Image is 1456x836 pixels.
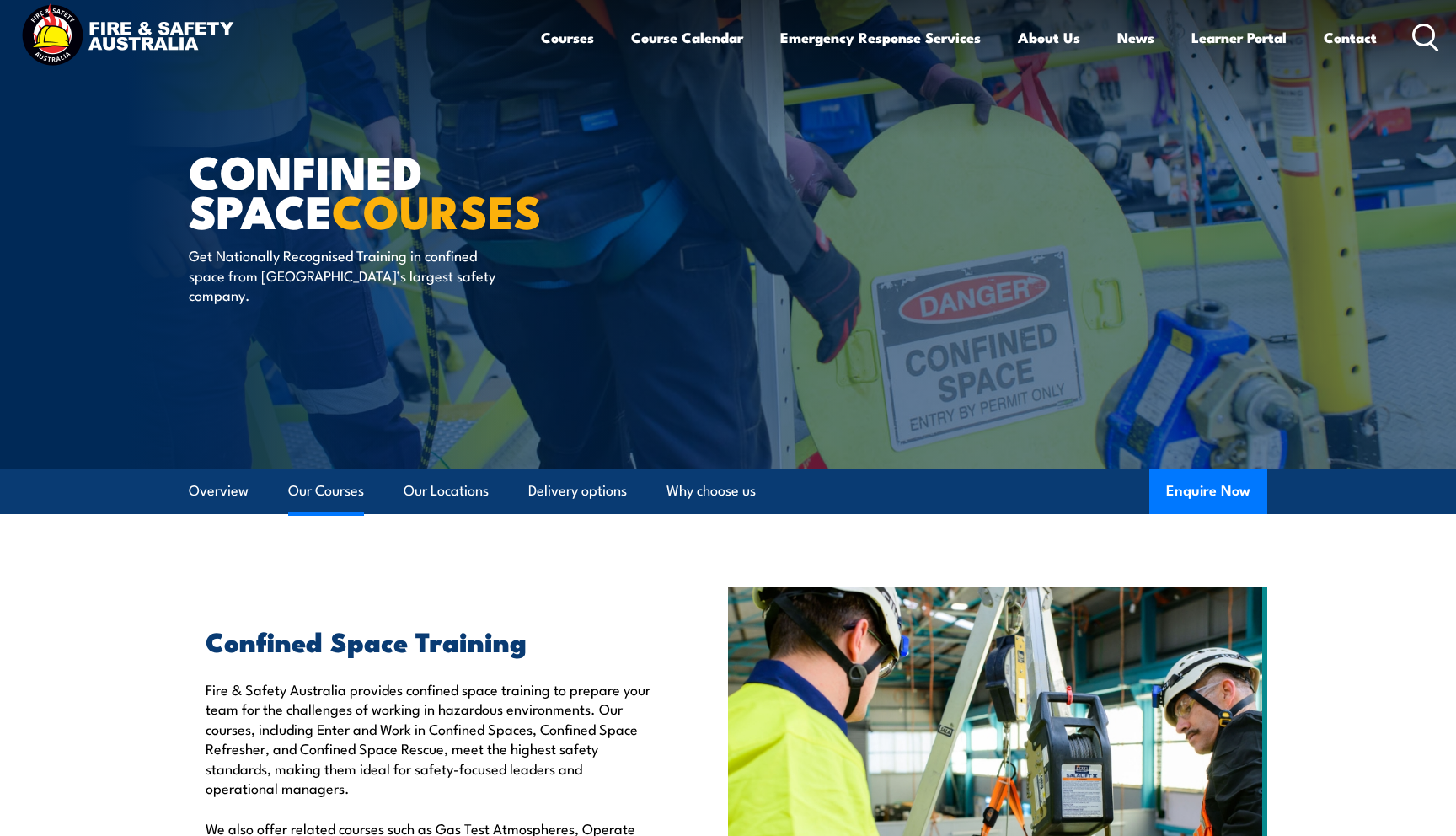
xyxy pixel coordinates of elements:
a: Learner Portal [1191,15,1287,60]
h2: Confined Space Training [206,629,650,652]
a: About Us [1018,15,1080,60]
a: Our Courses [288,469,364,513]
a: News [1117,15,1154,60]
a: Delivery options [528,469,627,513]
a: Why choose us [666,469,756,513]
p: Fire & Safety Australia provides confined space training to prepare your team for the challenges ... [206,679,650,797]
p: Get Nationally Recognised Training in confined space from [GEOGRAPHIC_DATA]’s largest safety comp... [189,245,496,304]
a: Course Calendar [631,15,743,60]
button: Enquire Now [1149,469,1267,514]
a: Emergency Response Services [780,15,981,60]
a: Overview [189,469,249,513]
a: Courses [541,15,594,60]
h1: Confined Space [189,151,605,229]
a: Contact [1324,15,1377,60]
strong: COURSES [332,174,542,244]
a: Our Locations [404,469,489,513]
